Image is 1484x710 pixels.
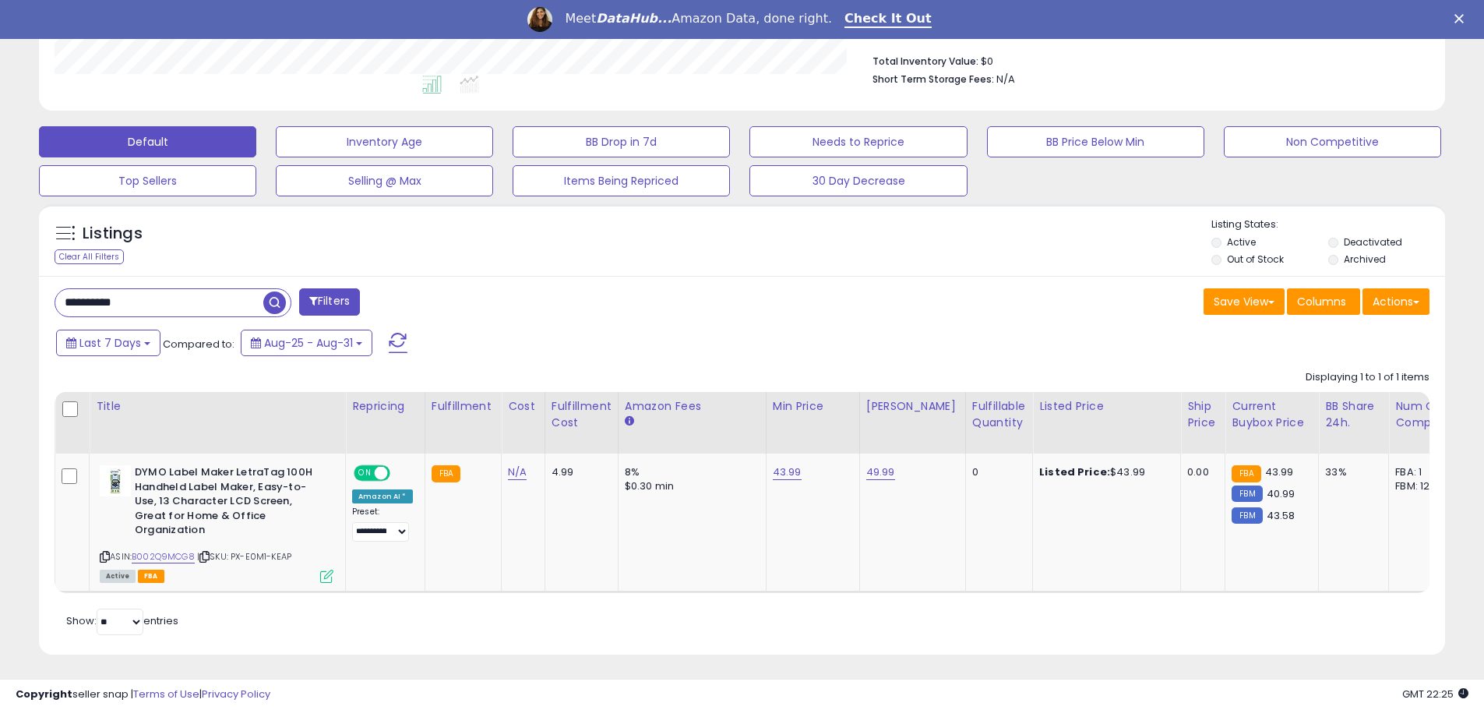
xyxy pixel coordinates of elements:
b: DYMO Label Maker LetraTag 100H Handheld Label Maker, Easy-to-Use, 13 Character LCD Screen, Great ... [135,465,324,542]
a: N/A [508,465,527,480]
a: Privacy Policy [202,687,270,701]
span: OFF [388,467,413,480]
div: Fulfillment [432,398,495,415]
div: Cost [508,398,538,415]
div: Clear All Filters [55,249,124,264]
button: Non Competitive [1224,126,1441,157]
i: DataHub... [596,11,672,26]
label: Archived [1344,253,1386,266]
div: Current Buybox Price [1232,398,1312,431]
div: BB Share 24h. [1325,398,1382,431]
button: Top Sellers [39,165,256,196]
div: 4.99 [552,465,606,479]
label: Active [1227,235,1256,249]
div: Title [96,398,339,415]
div: Listed Price [1039,398,1174,415]
small: FBM [1232,486,1262,502]
div: $43.99 [1039,465,1169,479]
button: Selling @ Max [276,165,493,196]
div: 0.00 [1187,465,1213,479]
small: FBA [432,465,460,482]
img: Profile image for Georgie [527,7,552,32]
a: Check It Out [844,11,932,28]
div: 8% [625,465,754,479]
button: Filters [299,288,360,316]
b: Total Inventory Value: [872,55,978,68]
div: Repricing [352,398,418,415]
div: Ship Price [1187,398,1218,431]
span: N/A [996,72,1015,87]
div: Amazon AI * [352,489,413,503]
div: Amazon Fees [625,398,760,415]
span: Last 7 Days [79,335,141,351]
div: Meet Amazon Data, done right. [565,11,832,26]
li: $0 [872,51,1418,69]
div: FBA: 1 [1395,465,1447,479]
button: Needs to Reprice [749,126,967,157]
small: FBM [1232,507,1262,524]
a: Terms of Use [133,687,199,701]
button: Columns [1287,288,1360,315]
button: Save View [1204,288,1285,315]
div: Fulfillable Quantity [972,398,1026,431]
span: FBA [138,570,164,583]
span: 43.58 [1267,508,1295,523]
div: Min Price [773,398,853,415]
a: B002Q9MCG8 [132,550,195,563]
div: FBM: 12 [1395,479,1447,493]
b: Listed Price: [1039,465,1110,479]
small: Amazon Fees. [625,415,634,429]
button: BB Drop in 7d [513,126,730,157]
small: FBA [1232,465,1260,482]
span: Aug-25 - Aug-31 [264,335,353,351]
div: Fulfillment Cost [552,398,612,431]
button: Default [39,126,256,157]
span: Columns [1297,294,1346,309]
b: Short Term Storage Fees: [872,72,994,86]
label: Deactivated [1344,235,1402,249]
span: All listings currently available for purchase on Amazon [100,570,136,583]
button: BB Price Below Min [987,126,1204,157]
img: 41CWW2OxzgL._SL40_.jpg [100,465,131,496]
div: ASIN: [100,465,333,581]
span: ON [355,467,375,480]
button: Actions [1362,288,1429,315]
span: Show: entries [66,613,178,628]
span: 43.99 [1265,465,1294,479]
div: Close [1454,14,1470,23]
a: 43.99 [773,465,802,480]
button: 30 Day Decrease [749,165,967,196]
div: [PERSON_NAME] [866,398,959,415]
div: Displaying 1 to 1 of 1 items [1306,370,1429,385]
button: Items Being Repriced [513,165,730,196]
label: Out of Stock [1227,253,1284,266]
div: Num of Comp. [1395,398,1452,431]
h5: Listings [83,223,143,245]
a: 49.99 [866,465,895,480]
button: Last 7 Days [56,330,160,356]
p: Listing States: [1211,217,1445,232]
div: Preset: [352,507,413,542]
div: 33% [1325,465,1376,479]
div: $0.30 min [625,479,754,493]
button: Inventory Age [276,126,493,157]
div: seller snap | | [16,687,270,702]
span: | SKU: PX-E0M1-KEAP [197,550,291,563]
button: Aug-25 - Aug-31 [241,330,372,356]
strong: Copyright [16,687,72,701]
span: 2025-09-8 22:25 GMT [1402,687,1468,701]
div: 0 [972,465,1020,479]
span: 40.99 [1267,486,1295,501]
span: Compared to: [163,337,234,351]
